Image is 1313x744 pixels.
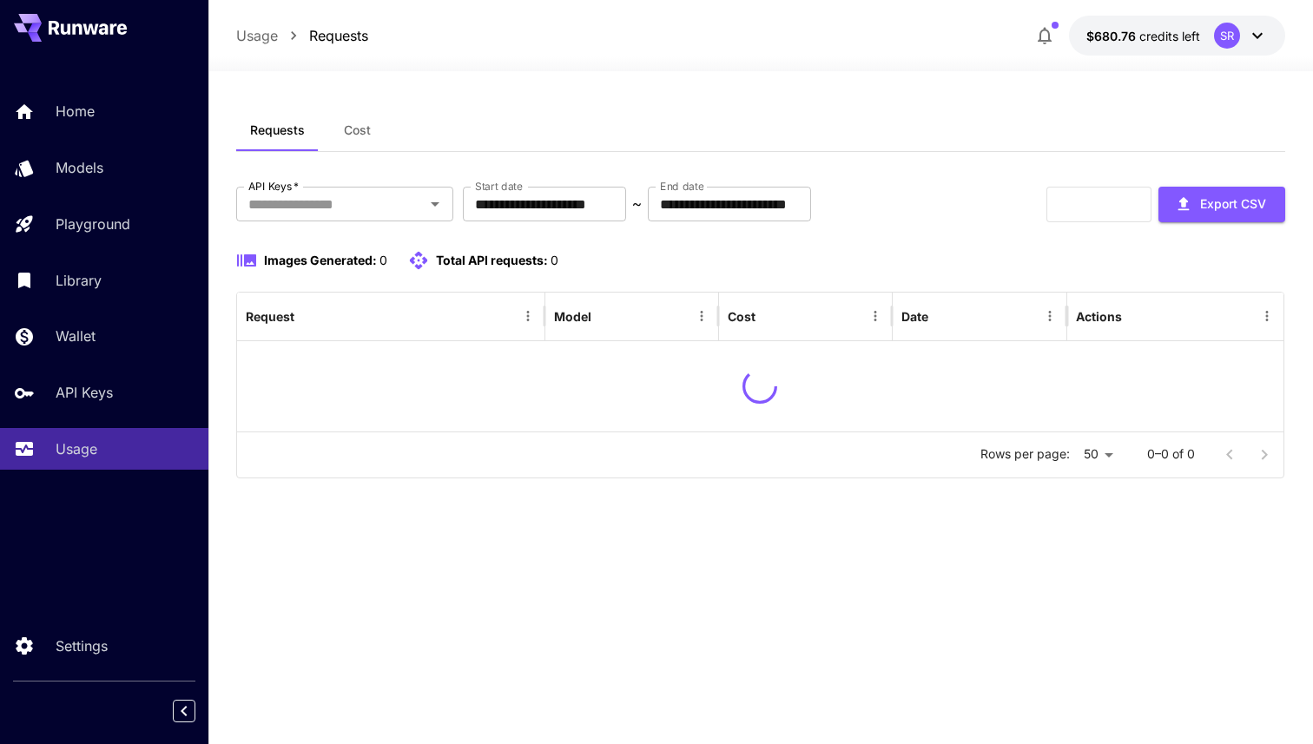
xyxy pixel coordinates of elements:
[1038,304,1062,328] button: Menu
[28,28,42,42] img: logo_orange.svg
[980,445,1070,463] p: Rows per page:
[56,635,108,656] p: Settings
[1086,29,1139,43] span: $680.76
[28,45,42,59] img: website_grey.svg
[47,101,61,115] img: tab_domain_overview_orange.svg
[1086,27,1200,45] div: $680.76095
[296,304,320,328] button: Sort
[1139,29,1200,43] span: credits left
[632,194,642,214] p: ~
[423,192,447,216] button: Open
[1214,23,1240,49] div: SR
[344,122,371,138] span: Cost
[689,304,714,328] button: Menu
[248,179,299,194] label: API Keys
[173,700,195,722] button: Collapse sidebar
[1147,445,1195,463] p: 0–0 of 0
[192,102,293,114] div: Keywords by Traffic
[554,309,591,324] div: Model
[728,309,755,324] div: Cost
[1076,309,1122,324] div: Actions
[379,253,387,267] span: 0
[246,309,294,324] div: Request
[551,253,558,267] span: 0
[173,101,187,115] img: tab_keywords_by_traffic_grey.svg
[264,253,377,267] span: Images Generated:
[1158,187,1285,222] button: Export CSV
[66,102,155,114] div: Domain Overview
[56,214,130,234] p: Playground
[45,45,123,59] div: Domain: [URL]
[56,382,113,403] p: API Keys
[56,157,103,178] p: Models
[1069,16,1285,56] button: $680.76095SR
[56,270,102,291] p: Library
[309,25,368,46] a: Requests
[660,179,703,194] label: End date
[436,253,548,267] span: Total API requests:
[236,25,368,46] nav: breadcrumb
[49,28,85,42] div: v 4.0.25
[186,695,208,727] div: Collapse sidebar
[901,309,928,324] div: Date
[56,101,95,122] p: Home
[930,304,954,328] button: Sort
[236,25,278,46] a: Usage
[593,304,617,328] button: Sort
[56,326,96,346] p: Wallet
[250,122,305,138] span: Requests
[1255,304,1279,328] button: Menu
[1077,442,1119,467] div: 50
[863,304,887,328] button: Menu
[475,179,523,194] label: Start date
[56,438,97,459] p: Usage
[757,304,782,328] button: Sort
[516,304,540,328] button: Menu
